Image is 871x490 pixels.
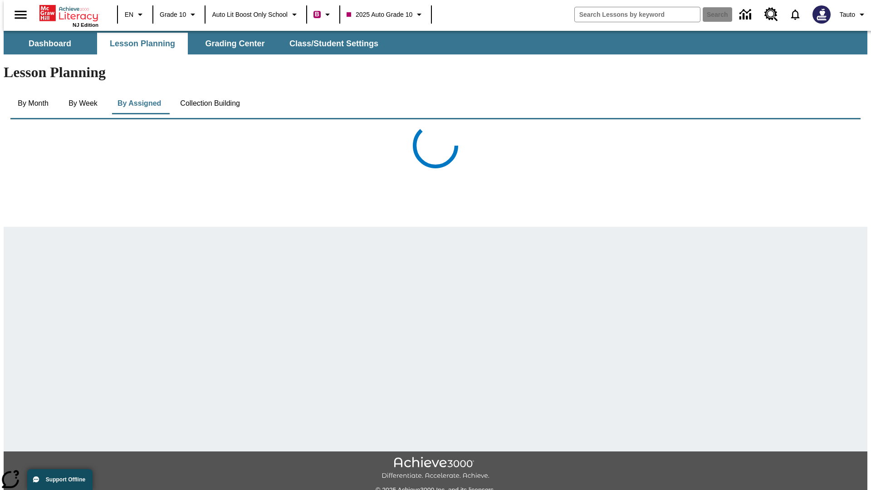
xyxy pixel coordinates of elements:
[4,31,867,54] div: SubNavbar
[110,93,168,114] button: By Assigned
[575,7,700,22] input: search field
[315,9,319,20] span: B
[840,10,855,20] span: Tauto
[121,6,150,23] button: Language: EN, Select a language
[29,39,71,49] span: Dashboard
[125,10,133,20] span: EN
[836,6,871,23] button: Profile/Settings
[4,64,867,81] h1: Lesson Planning
[205,39,264,49] span: Grading Center
[173,93,247,114] button: Collection Building
[39,4,98,22] a: Home
[60,93,106,114] button: By Week
[46,476,85,483] span: Support Offline
[734,2,759,27] a: Data Center
[289,39,378,49] span: Class/Student Settings
[310,6,337,23] button: Boost Class color is violet red. Change class color
[382,457,489,480] img: Achieve3000 Differentiate Accelerate Achieve
[759,2,783,27] a: Resource Center, Will open in new tab
[39,3,98,28] div: Home
[190,33,280,54] button: Grading Center
[812,5,831,24] img: Avatar
[73,22,98,28] span: NJ Edition
[5,33,95,54] button: Dashboard
[282,33,386,54] button: Class/Student Settings
[7,1,34,28] button: Open side menu
[4,33,387,54] div: SubNavbar
[10,93,56,114] button: By Month
[783,3,807,26] a: Notifications
[807,3,836,26] button: Select a new avatar
[156,6,202,23] button: Grade: Grade 10, Select a grade
[97,33,188,54] button: Lesson Planning
[160,10,186,20] span: Grade 10
[27,469,93,490] button: Support Offline
[110,39,175,49] span: Lesson Planning
[347,10,412,20] span: 2025 Auto Grade 10
[343,6,428,23] button: Class: 2025 Auto Grade 10, Select your class
[208,6,303,23] button: School: Auto Lit Boost only School, Select your school
[212,10,288,20] span: Auto Lit Boost only School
